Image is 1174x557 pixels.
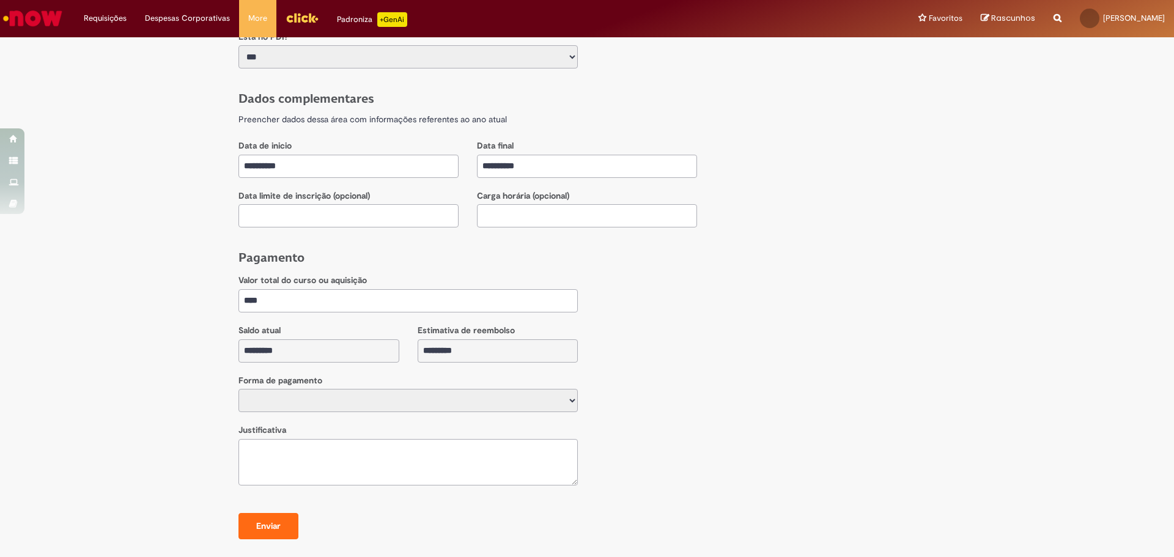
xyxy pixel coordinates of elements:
[84,12,127,24] span: Requisições
[377,12,407,27] p: +GenAi
[981,13,1035,24] a: Rascunhos
[238,375,578,387] p: Forma de pagamento
[929,12,962,24] span: Favoritos
[477,190,697,202] p: Carga horária (opcional)
[145,12,230,24] span: Despesas Corporativas
[238,90,936,107] h1: Dados complementares
[238,190,459,202] p: Data limite de inscrição (opcional)
[247,520,290,533] div: Enviar
[238,275,578,287] p: Valor total do curso ou aquisição
[337,12,407,27] div: Padroniza
[477,140,697,152] p: Data final
[1,6,64,31] img: ServiceNow
[248,12,267,24] span: More
[238,424,578,437] p: Justificativa
[238,31,578,43] p: Esta no PDI?
[1103,13,1165,23] span: [PERSON_NAME]
[238,249,936,266] h1: Pagamento
[991,12,1035,24] span: Rascunhos
[418,325,578,337] p: Estimativa de reembolso
[286,9,319,27] img: click_logo_yellow_360x200.png
[238,114,507,125] spam: Preencher dados dessa área com informações referentes ao ano atual
[238,140,459,152] p: Data de inicio
[238,325,399,337] p: Saldo atual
